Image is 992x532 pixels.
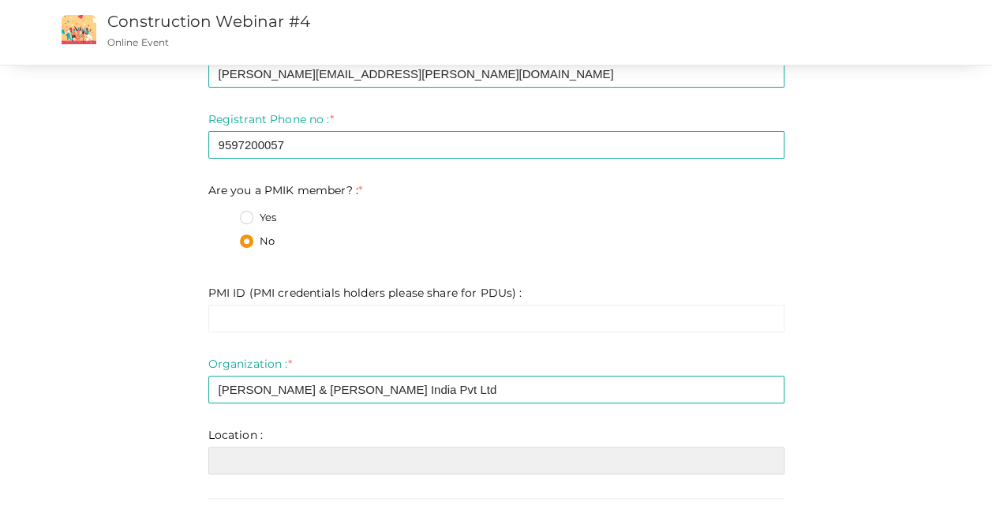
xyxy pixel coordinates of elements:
label: Registrant Phone no : [208,111,334,127]
label: Are you a PMIK member? : [208,182,363,198]
label: Location : [208,427,263,443]
label: Organization : [208,356,292,372]
a: Construction Webinar #4 [107,12,310,31]
label: No [240,234,275,249]
label: Yes [240,210,276,226]
input: Enter registrant email here. [208,60,784,88]
input: Enter registrant phone no here. [208,131,784,159]
label: PMI ID (PMI credentials holders please share for PDUs) : [208,285,522,301]
img: event2.png [62,15,96,44]
p: Online Event [107,36,604,49]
